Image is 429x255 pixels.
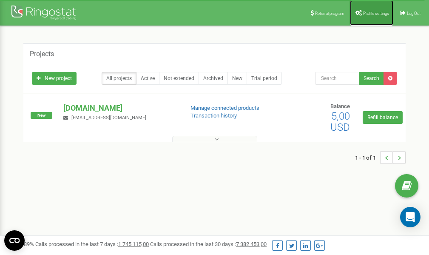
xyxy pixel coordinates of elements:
[315,72,359,85] input: Search
[400,207,420,227] div: Open Intercom Messenger
[31,112,52,119] span: New
[363,11,389,16] span: Profile settings
[199,72,228,85] a: Archived
[363,111,403,124] a: Refill balance
[63,103,176,114] p: [DOMAIN_NAME]
[32,72,77,85] a: New project
[227,72,247,85] a: New
[35,241,149,247] span: Calls processed in the last 7 days :
[355,151,380,164] span: 1 - 1 of 1
[190,105,259,111] a: Manage connected products
[118,241,149,247] u: 1 745 115,00
[30,50,54,58] h5: Projects
[330,103,350,109] span: Balance
[236,241,267,247] u: 7 382 453,00
[359,72,384,85] button: Search
[247,72,282,85] a: Trial period
[71,115,146,120] span: [EMAIL_ADDRESS][DOMAIN_NAME]
[407,11,420,16] span: Log Out
[355,143,406,172] nav: ...
[315,11,344,16] span: Referral program
[150,241,267,247] span: Calls processed in the last 30 days :
[136,72,159,85] a: Active
[190,112,237,119] a: Transaction history
[159,72,199,85] a: Not extended
[102,72,136,85] a: All projects
[4,230,25,251] button: Open CMP widget
[330,110,350,133] span: 5,00 USD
